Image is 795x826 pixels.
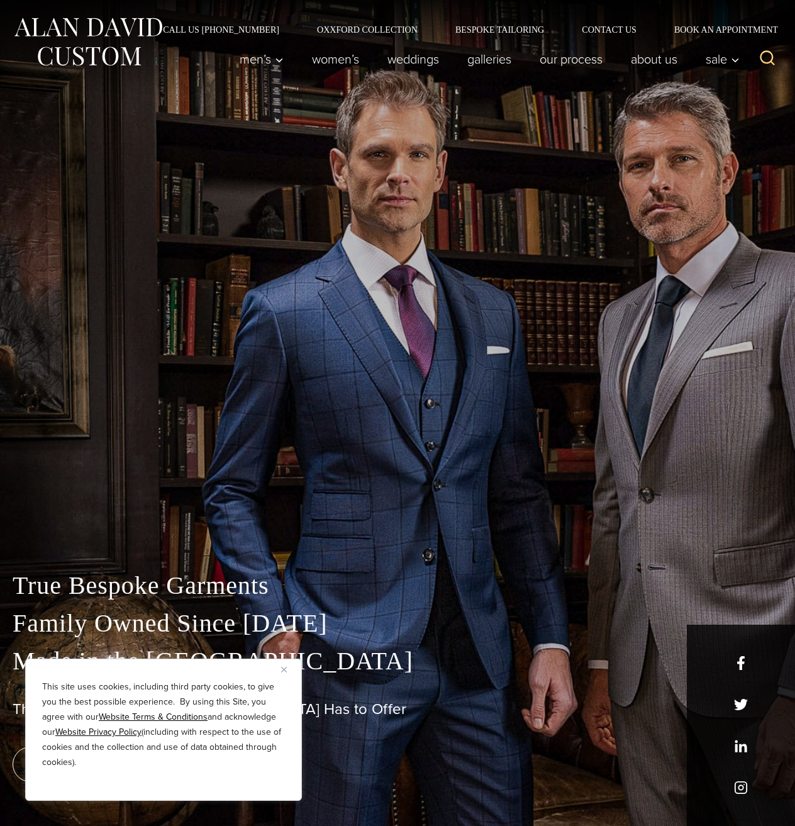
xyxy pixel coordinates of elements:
[144,25,782,34] nav: Secondary Navigation
[226,47,747,72] nav: Primary Navigation
[144,25,298,34] a: Call Us [PHONE_NUMBER]
[752,44,782,74] button: View Search Form
[240,53,284,65] span: Men’s
[281,662,296,677] button: Close
[13,14,164,70] img: Alan David Custom
[655,25,782,34] a: Book an Appointment
[436,25,563,34] a: Bespoke Tailoring
[706,53,740,65] span: Sale
[617,47,692,72] a: About Us
[42,679,285,770] p: This site uses cookies, including third party cookies, to give you the best possible experience. ...
[55,725,142,739] a: Website Privacy Policy
[298,25,436,34] a: Oxxford Collection
[13,700,782,718] h1: The Best Custom Suits [GEOGRAPHIC_DATA] Has to Offer
[13,747,189,782] a: book an appointment
[298,47,374,72] a: Women’s
[714,788,782,820] iframe: Opens a widget where you can chat to one of our agents
[13,567,782,680] p: True Bespoke Garments Family Owned Since [DATE] Made in the [GEOGRAPHIC_DATA]
[281,667,287,673] img: Close
[563,25,655,34] a: Contact Us
[374,47,453,72] a: weddings
[453,47,526,72] a: Galleries
[99,710,208,723] a: Website Terms & Conditions
[526,47,617,72] a: Our Process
